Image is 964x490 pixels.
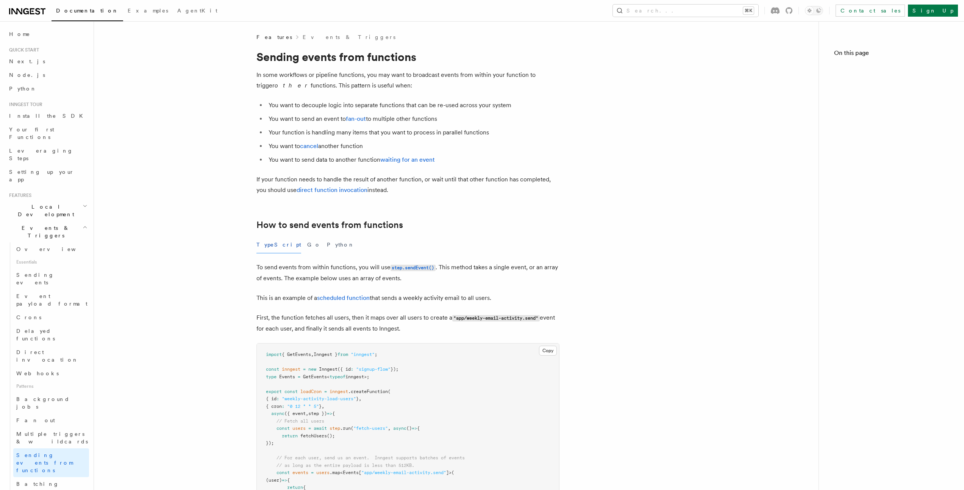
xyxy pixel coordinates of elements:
[13,345,89,367] a: Direct invocation
[332,411,335,416] span: {
[322,404,324,409] span: ,
[351,426,353,431] span: (
[391,264,436,271] a: step.sendEvent()
[177,8,217,14] span: AgentKit
[6,27,89,41] a: Home
[16,314,41,320] span: Crons
[743,7,754,14] kbd: ⌘K
[266,478,282,483] span: (user)
[284,411,306,416] span: ({ event
[256,293,559,303] p: This is an example of a that sends a weekly activity email to all users.
[56,8,119,14] span: Documentation
[16,328,55,342] span: Delayed functions
[287,485,303,490] span: return
[303,367,306,372] span: =
[314,352,337,357] span: Inngest }
[266,114,559,124] li: You want to send an event to to multiple other functions
[13,242,89,256] a: Overview
[173,2,222,20] a: AgentKit
[128,8,168,14] span: Examples
[9,126,54,140] span: Your first Functions
[356,367,391,372] span: "signup-flow"
[277,470,290,475] span: const
[6,200,89,221] button: Local Development
[314,426,327,431] span: await
[52,2,123,21] a: Documentation
[266,100,559,111] li: You want to decouple logic into separate functions that can be re-used across your system
[388,389,391,394] span: (
[256,262,559,284] p: To send events from within functions, you will use . This method takes a single event, or an arra...
[359,470,361,475] span: [
[292,426,306,431] span: users
[359,396,361,401] span: ,
[287,404,319,409] span: "0 12 * * 5"
[279,374,295,379] span: Events
[834,48,949,61] h4: On this page
[123,2,173,20] a: Examples
[13,268,89,289] a: Sending events
[282,478,287,483] span: =>
[13,392,89,414] a: Background jobs
[346,115,366,122] a: fan-out
[9,169,74,183] span: Setting up your app
[266,404,282,409] span: { cron
[292,470,308,475] span: events
[16,417,55,423] span: Fan out
[380,156,435,163] a: waiting for an event
[348,389,388,394] span: .createFunction
[308,367,316,372] span: new
[316,470,330,475] span: users
[330,470,340,475] span: .map
[6,55,89,68] a: Next.js
[9,148,73,161] span: Leveraging Steps
[13,311,89,324] a: Crons
[406,426,412,431] span: ()
[266,141,559,151] li: You want to another function
[6,123,89,144] a: Your first Functions
[13,289,89,311] a: Event payload format
[271,411,284,416] span: async
[9,86,37,92] span: Python
[317,294,370,301] a: scheduled function
[277,426,290,431] span: const
[613,5,758,17] button: Search...⌘K
[9,30,30,38] span: Home
[13,380,89,392] span: Patterns
[16,293,87,307] span: Event payload format
[6,221,89,242] button: Events & Triggers
[13,448,89,477] a: Sending events from functions
[6,144,89,165] a: Leveraging Steps
[266,440,274,446] span: });
[327,411,332,416] span: =>
[298,374,300,379] span: =
[277,418,324,424] span: // Fetch all users
[391,367,398,372] span: });
[539,346,557,356] button: Copy
[13,414,89,427] a: Fan out
[6,47,39,53] span: Quick start
[340,426,351,431] span: .run
[13,256,89,268] span: Essentials
[266,367,279,372] span: const
[266,396,277,401] span: { id
[275,82,311,89] em: other
[412,426,417,431] span: =>
[282,396,356,401] span: "weekly-activity-load-users"
[327,433,335,439] span: ();
[300,389,322,394] span: loadCron
[361,470,446,475] span: "app/weekly-email-activity.send"
[908,5,958,17] a: Sign Up
[6,101,42,108] span: Inngest tour
[337,352,348,357] span: from
[446,470,454,475] span: ]>(
[16,272,54,286] span: Sending events
[282,404,284,409] span: :
[351,367,353,372] span: :
[266,127,559,138] li: Your function is handling many items that you want to process in parallel functions
[308,411,327,416] span: step })
[6,82,89,95] a: Python
[330,426,340,431] span: step
[327,236,355,253] button: Python
[836,5,905,17] a: Contact sales
[303,374,327,379] span: GetEvents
